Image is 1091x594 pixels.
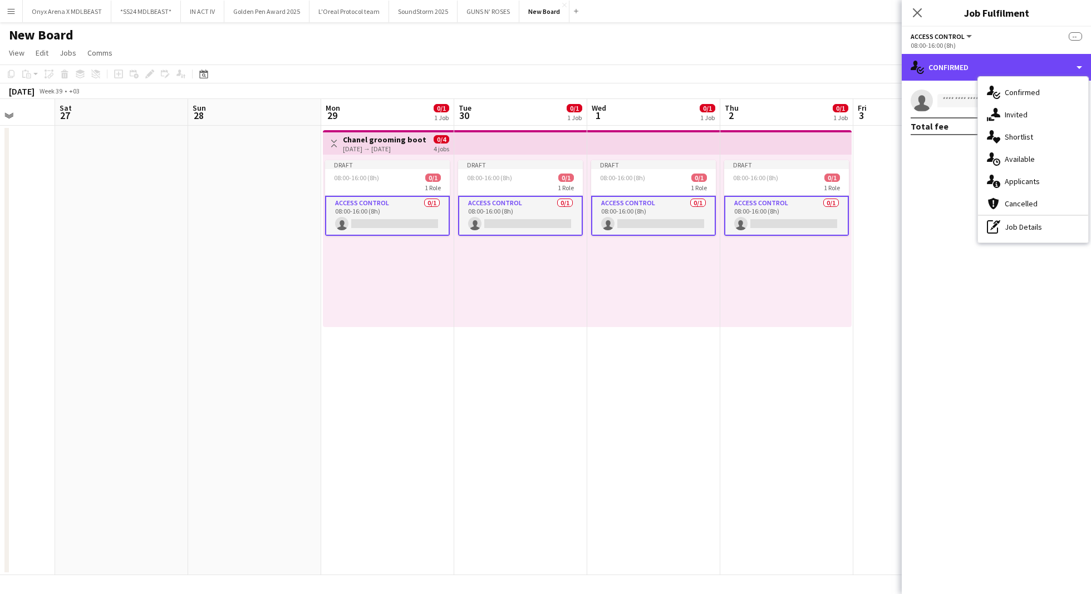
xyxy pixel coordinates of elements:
[69,87,80,95] div: +03
[824,184,840,192] span: 1 Role
[309,1,389,22] button: L'Oreal Protocol team
[9,86,35,97] div: [DATE]
[1005,176,1040,186] span: Applicants
[4,46,29,60] a: View
[724,160,849,236] app-job-card: Draft08:00-16:00 (8h)0/11 RoleAccess Control0/108:00-16:00 (8h)
[600,174,645,182] span: 08:00-16:00 (8h)
[902,6,1091,20] h3: Job Fulfilment
[691,174,707,182] span: 0/1
[700,104,715,112] span: 0/1
[457,109,471,122] span: 30
[733,174,778,182] span: 08:00-16:00 (8h)
[224,1,309,22] button: Golden Pen Award 2025
[181,1,224,22] button: IN ACT IV
[723,109,739,122] span: 2
[911,41,1082,49] div: 08:00-16:00 (8h)
[558,184,574,192] span: 1 Role
[856,109,867,122] span: 3
[724,160,849,169] div: Draft
[326,103,340,113] span: Mon
[31,46,53,60] a: Edit
[590,109,606,122] span: 1
[87,48,112,58] span: Comms
[467,174,512,182] span: 08:00-16:00 (8h)
[23,1,111,22] button: Onyx Arena X MDLBEAST
[833,113,848,122] div: 1 Job
[591,196,716,236] app-card-role: Access Control0/108:00-16:00 (8h)
[911,32,965,41] span: Access Control
[425,184,441,192] span: 1 Role
[434,113,449,122] div: 1 Job
[325,160,450,236] app-job-card: Draft08:00-16:00 (8h)0/11 RoleAccess Control0/108:00-16:00 (8h)
[343,135,426,145] h3: Chanel grooming booth
[459,103,471,113] span: Tue
[978,216,1088,238] div: Job Details
[1005,110,1028,120] span: Invited
[458,196,583,236] app-card-role: Access Control0/108:00-16:00 (8h)
[858,103,867,113] span: Fri
[1005,154,1035,164] span: Available
[111,1,181,22] button: *SS24 MDLBEAST*
[325,160,450,169] div: Draft
[591,160,716,169] div: Draft
[425,174,441,182] span: 0/1
[37,87,65,95] span: Week 39
[458,160,583,169] div: Draft
[334,174,379,182] span: 08:00-16:00 (8h)
[434,143,449,153] div: 4 jobs
[691,184,707,192] span: 1 Role
[1005,199,1038,209] span: Cancelled
[325,196,450,236] app-card-role: Access Control0/108:00-16:00 (8h)
[83,46,117,60] a: Comms
[343,145,426,153] div: [DATE] → [DATE]
[55,46,81,60] a: Jobs
[434,104,449,112] span: 0/1
[458,1,519,22] button: GUNS N' ROSES
[833,104,848,112] span: 0/1
[591,160,716,236] app-job-card: Draft08:00-16:00 (8h)0/11 RoleAccess Control0/108:00-16:00 (8h)
[9,48,24,58] span: View
[911,32,974,41] button: Access Control
[60,103,72,113] span: Sat
[1005,132,1033,142] span: Shortlist
[1005,87,1040,97] span: Confirmed
[902,54,1091,81] div: Confirmed
[191,109,206,122] span: 28
[1069,32,1082,41] span: --
[434,135,449,143] span: 0/4
[389,1,458,22] button: SoundStorm 2025
[824,174,840,182] span: 0/1
[193,103,206,113] span: Sun
[592,103,606,113] span: Wed
[9,27,73,43] h1: New Board
[558,174,574,182] span: 0/1
[911,121,949,132] div: Total fee
[58,109,72,122] span: 27
[567,104,582,112] span: 0/1
[458,160,583,236] app-job-card: Draft08:00-16:00 (8h)0/11 RoleAccess Control0/108:00-16:00 (8h)
[324,109,340,122] span: 29
[725,103,739,113] span: Thu
[60,48,76,58] span: Jobs
[519,1,569,22] button: New Board
[700,113,715,122] div: 1 Job
[36,48,48,58] span: Edit
[567,113,582,122] div: 1 Job
[724,196,849,236] app-card-role: Access Control0/108:00-16:00 (8h)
